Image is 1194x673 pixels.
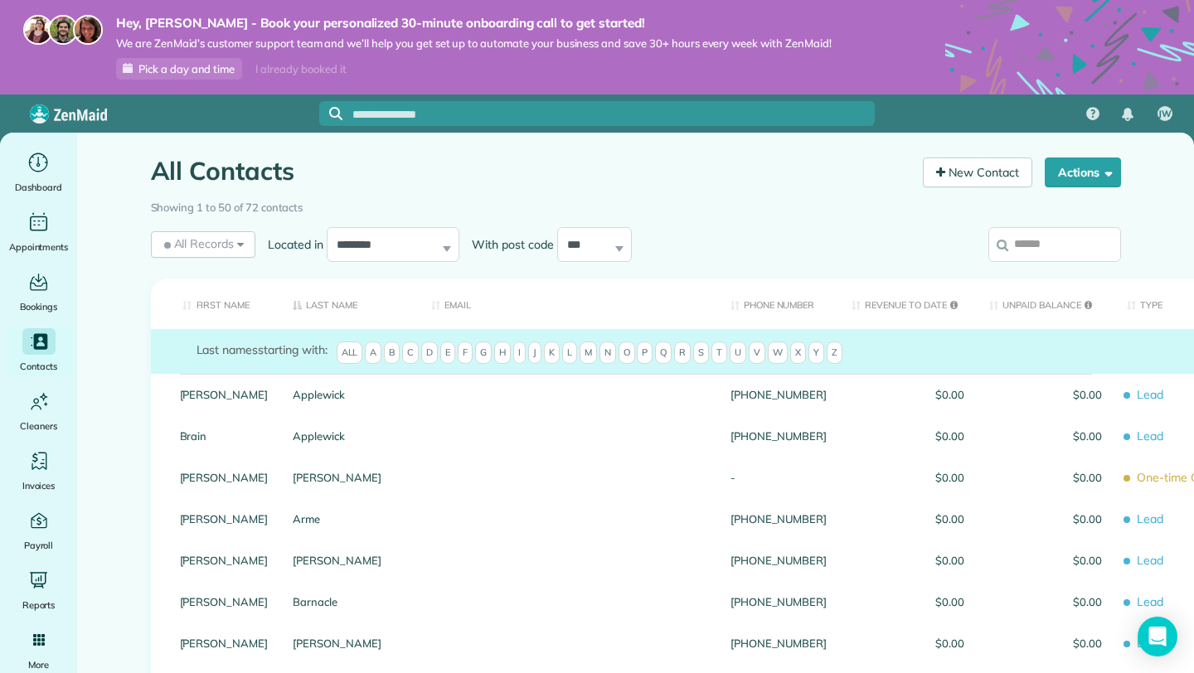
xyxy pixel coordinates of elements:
span: Contacts [20,358,57,375]
span: G [475,341,492,365]
span: $0.00 [989,637,1102,649]
span: T [711,341,727,365]
span: Bookings [20,298,58,315]
span: $0.00 [989,389,1102,400]
a: [PERSON_NAME] [180,596,269,608]
a: New Contact [923,157,1032,187]
img: jorge-587dff0eeaa6aab1f244e6dc62b8924c3b6ad411094392a53c71c6c4a576187d.jpg [48,15,78,45]
span: P [637,341,653,365]
a: Brain [180,430,269,442]
span: $0.00 [852,596,964,608]
a: [PERSON_NAME] [180,554,269,566]
button: Actions [1045,157,1121,187]
a: [PERSON_NAME] [293,637,406,649]
div: I already booked it [245,59,356,80]
span: Pick a day and time [138,62,235,75]
span: $0.00 [852,554,964,566]
a: Cleaners [7,388,70,434]
th: Revenue to Date: activate to sort column ascending [839,278,977,329]
span: Last names [197,342,259,357]
span: X [790,341,806,365]
a: Appointments [7,209,70,255]
span: C [402,341,419,365]
span: J [528,341,541,365]
span: M [580,341,597,365]
span: U [730,341,746,365]
div: Notifications [1110,96,1145,133]
span: JW [1158,108,1172,121]
img: michelle-19f622bdf1676172e81f8f8fba1fb50e276960ebfe0243fe18214015130c80e4.jpg [73,15,103,45]
div: - [718,457,839,498]
span: I [513,341,526,365]
a: [PERSON_NAME] [293,554,406,566]
div: [PHONE_NUMBER] [718,622,839,664]
a: Barnacle [293,596,406,608]
span: W [768,341,788,365]
a: Contacts [7,328,70,375]
a: [PERSON_NAME] [180,513,269,525]
span: We are ZenMaid’s customer support team and we’ll help you get set up to automate your business an... [116,36,832,51]
a: Bookings [7,269,70,315]
span: F [458,341,473,365]
span: Y [808,341,824,365]
a: [PERSON_NAME] [180,637,269,649]
div: Open Intercom Messenger [1138,617,1177,656]
span: $0.00 [989,513,1102,525]
a: [PERSON_NAME] [180,389,269,400]
span: $0.00 [852,637,964,649]
span: More [28,656,49,673]
a: [PERSON_NAME] [180,472,269,483]
h1: All Contacts [151,157,911,185]
nav: Main [1073,94,1194,133]
span: O [619,341,635,365]
span: All [337,341,363,365]
div: [PHONE_NUMBER] [718,498,839,540]
span: L [562,341,577,365]
span: S [693,341,709,365]
a: [PERSON_NAME] [293,472,406,483]
span: V [749,341,765,365]
span: All Records [161,235,235,252]
span: D [421,341,438,365]
th: First Name: activate to sort column ascending [151,278,281,329]
span: Z [827,341,842,365]
span: Dashboard [15,179,62,196]
th: Unpaid Balance: activate to sort column ascending [977,278,1114,329]
span: $0.00 [989,596,1102,608]
span: Reports [22,597,56,613]
a: Applewick [293,389,406,400]
span: $0.00 [989,430,1102,442]
div: [PHONE_NUMBER] [718,581,839,622]
span: K [544,341,560,365]
label: Located in [255,236,327,253]
span: Q [655,341,672,365]
a: Applewick [293,430,406,442]
span: Invoices [22,477,56,494]
a: Reports [7,567,70,613]
div: [PHONE_NUMBER] [718,540,839,581]
span: $0.00 [852,430,964,442]
span: E [440,341,455,365]
a: Payroll [7,507,70,554]
span: $0.00 [852,513,964,525]
span: $0.00 [989,472,1102,483]
span: A [365,341,381,365]
div: [PHONE_NUMBER] [718,415,839,457]
a: Arme [293,513,406,525]
span: $0.00 [852,472,964,483]
label: With post code [459,236,557,253]
span: N [599,341,616,365]
th: Email: activate to sort column ascending [419,278,717,329]
span: Appointments [9,239,69,255]
span: Payroll [24,537,54,554]
svg: Focus search [329,107,342,120]
a: Dashboard [7,149,70,196]
strong: Hey, [PERSON_NAME] - Book your personalized 30-minute onboarding call to get started! [116,15,832,31]
th: Phone number: activate to sort column ascending [718,278,839,329]
span: R [674,341,691,365]
label: starting with: [197,341,328,358]
span: B [384,341,400,365]
span: Cleaners [20,418,57,434]
th: Last Name: activate to sort column descending [280,278,419,329]
button: Focus search [319,107,342,120]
